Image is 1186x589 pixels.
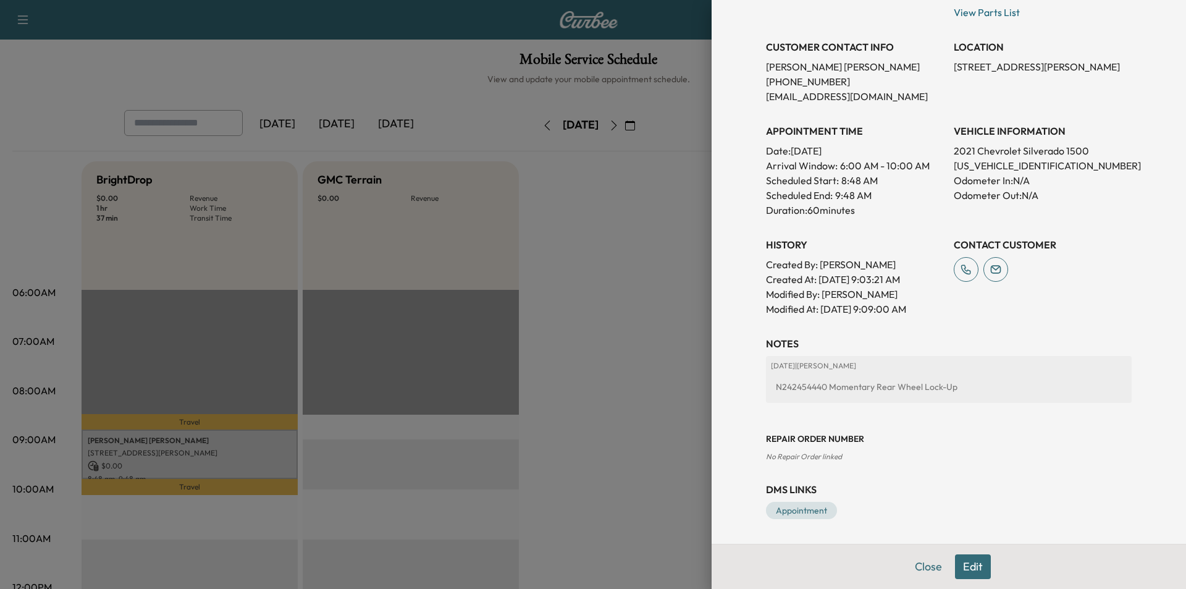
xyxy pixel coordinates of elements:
p: Scheduled End: [766,188,833,203]
p: Odometer Out: N/A [954,188,1132,203]
p: Arrival Window: [766,158,944,173]
span: 6:00 AM - 10:00 AM [840,158,930,173]
p: [STREET_ADDRESS][PERSON_NAME] [954,59,1132,74]
h3: APPOINTMENT TIME [766,124,944,138]
p: [US_VEHICLE_IDENTIFICATION_NUMBER] [954,158,1132,173]
p: 8:48 AM [841,173,878,188]
p: 9:48 AM [835,188,872,203]
p: Modified By : [PERSON_NAME] [766,287,944,302]
p: Modified At : [DATE] 9:09:00 AM [766,302,944,316]
p: Duration: 60 minutes [766,203,944,218]
h3: NOTES [766,336,1132,351]
p: [DATE] | [PERSON_NAME] [771,361,1127,371]
p: [PHONE_NUMBER] [766,74,944,89]
button: Close [907,554,950,579]
h3: Repair Order number [766,433,1132,445]
p: 2021 Chevrolet Silverado 1500 [954,143,1132,158]
p: Scheduled Start: [766,173,839,188]
p: Created By : [PERSON_NAME] [766,257,944,272]
p: Odometer In: N/A [954,173,1132,188]
div: N242454440 Momentary Rear Wheel Lock-Up [771,376,1127,398]
h3: CONTACT CUSTOMER [954,237,1132,252]
p: [PERSON_NAME] [PERSON_NAME] [766,59,944,74]
h3: History [766,237,944,252]
h3: LOCATION [954,40,1132,54]
p: [EMAIL_ADDRESS][DOMAIN_NAME] [766,89,944,104]
h3: VEHICLE INFORMATION [954,124,1132,138]
a: Appointment [766,502,837,519]
p: Date: [DATE] [766,143,944,158]
button: Edit [955,554,991,579]
h3: DMS Links [766,482,1132,497]
p: Created At : [DATE] 9:03:21 AM [766,272,944,287]
h3: CUSTOMER CONTACT INFO [766,40,944,54]
span: No Repair Order linked [766,452,842,461]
